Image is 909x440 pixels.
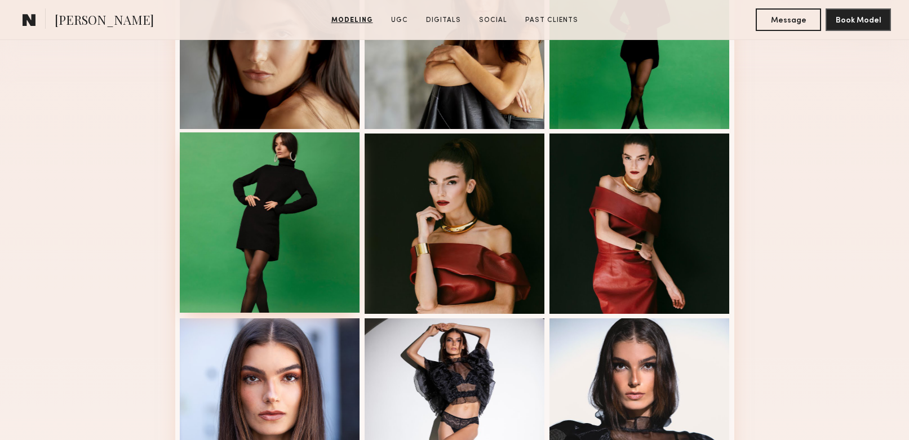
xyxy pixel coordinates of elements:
button: Message [756,8,821,31]
a: Modeling [327,15,378,25]
a: Past Clients [521,15,583,25]
span: [PERSON_NAME] [55,11,154,31]
a: Book Model [826,15,891,24]
a: UGC [387,15,413,25]
a: Digitals [422,15,465,25]
a: Social [475,15,512,25]
button: Book Model [826,8,891,31]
